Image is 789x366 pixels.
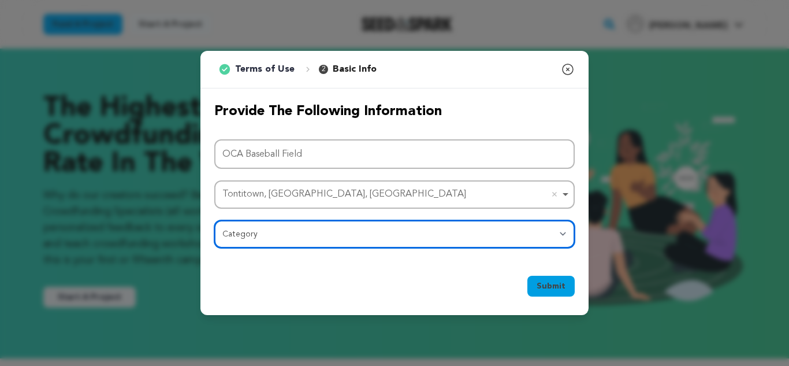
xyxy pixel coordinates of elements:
[222,186,560,203] div: Tontitown, [GEOGRAPHIC_DATA], [GEOGRAPHIC_DATA]
[333,62,377,76] p: Basic Info
[527,276,575,297] button: Submit
[319,65,328,74] span: 2
[214,102,575,121] h2: Provide the following information
[235,62,295,76] p: Terms of Use
[537,280,565,292] span: Submit
[214,139,575,169] input: Project Name
[549,188,560,200] button: Remove item: 'ChIJo_pMF5RyyYcRxL6oo-eDqbo'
